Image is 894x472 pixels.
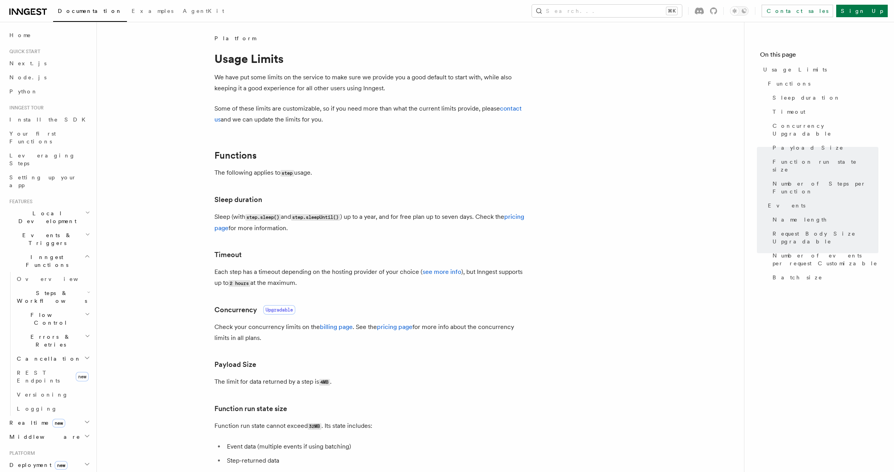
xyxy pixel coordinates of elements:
[6,48,40,55] span: Quick start
[9,131,56,145] span: Your first Functions
[6,272,92,416] div: Inngest Functions
[768,80,810,88] span: Functions
[760,50,878,63] h4: On this page
[263,305,295,315] span: Upgradable
[132,8,173,14] span: Examples
[769,105,878,119] a: Timeout
[225,455,527,466] li: Step-returned data
[228,280,250,287] code: 2 hours
[666,7,677,15] kbd: ⌘K
[769,91,878,105] a: Sleep duration
[76,372,89,381] span: new
[773,230,878,245] span: Request Body Size Upgradable
[14,308,92,330] button: Flow Control
[6,209,85,225] span: Local Development
[214,359,256,370] a: Payload Size
[9,174,77,188] span: Setting up your app
[760,63,878,77] a: Usage Limits
[6,458,92,472] button: Deploymentnew
[58,8,122,14] span: Documentation
[773,252,878,267] span: Number of events per request Customizable
[214,304,295,315] a: ConcurrencyUpgradable
[762,5,833,17] a: Contact sales
[14,311,85,327] span: Flow Control
[773,122,878,138] span: Concurrency Upgradable
[773,108,805,116] span: Timeout
[6,105,44,111] span: Inngest tour
[214,194,262,205] a: Sleep duration
[14,286,92,308] button: Steps & Workflows
[245,214,281,221] code: step.sleep()
[214,376,527,388] p: The limit for data returned by a step is .
[423,268,461,275] a: see more info
[769,249,878,270] a: Number of events per request Customizable
[6,250,92,272] button: Inngest Functions
[773,216,827,223] span: Name length
[769,141,878,155] a: Payload Size
[6,433,80,441] span: Middleware
[214,34,256,42] span: Platform
[6,113,92,127] a: Install the SDK
[769,213,878,227] a: Name length
[6,461,68,469] span: Deployment
[9,74,46,80] span: Node.js
[214,211,527,234] p: Sleep (with and ) up to a year, and for free plan up to seven days. Check the for more information.
[773,94,840,102] span: Sleep duration
[9,31,31,39] span: Home
[6,228,92,250] button: Events & Triggers
[55,461,68,470] span: new
[14,333,85,349] span: Errors & Retries
[769,270,878,284] a: Batch size
[765,198,878,213] a: Events
[14,330,92,352] button: Errors & Retries
[6,450,35,456] span: Platform
[6,419,65,427] span: Realtime
[769,155,878,177] a: Function run state size
[214,52,527,66] h1: Usage Limits
[214,150,257,161] a: Functions
[214,167,527,179] p: The following applies to usage.
[52,419,65,427] span: new
[763,66,827,73] span: Usage Limits
[6,231,85,247] span: Events & Triggers
[14,352,92,366] button: Cancellation
[214,72,527,94] p: We have put some limits on the service to make sure we provide you a good default to start with, ...
[9,60,46,66] span: Next.js
[773,158,878,173] span: Function run state size
[214,322,527,343] p: Check your concurrency limits on the . See the for more info about the concurrency limits in all ...
[17,276,97,282] span: Overview
[225,441,527,452] li: Event data (multiple events if using batching)
[377,323,412,331] a: pricing page
[14,388,92,402] a: Versioning
[214,403,287,414] a: Function run state size
[773,180,878,195] span: Number of Steps per Function
[6,170,92,192] a: Setting up your app
[773,144,844,152] span: Payload Size
[17,392,68,398] span: Versioning
[214,266,527,289] p: Each step has a timeout depending on the hosting provider of your choice ( ), but Inngest support...
[214,420,527,432] p: Function run state cannot exceed . Its state includes:
[14,366,92,388] a: REST Endpointsnew
[6,206,92,228] button: Local Development
[6,84,92,98] a: Python
[6,430,92,444] button: Middleware
[308,423,321,430] code: 32MB
[291,214,340,221] code: step.sleepUntil()
[14,289,87,305] span: Steps & Workflows
[765,77,878,91] a: Functions
[773,274,823,281] span: Batch size
[532,5,682,17] button: Search...⌘K
[6,253,84,269] span: Inngest Functions
[214,249,242,260] a: Timeout
[14,272,92,286] a: Overview
[127,2,178,21] a: Examples
[6,198,32,205] span: Features
[769,119,878,141] a: Concurrency Upgradable
[9,88,38,95] span: Python
[17,406,57,412] span: Logging
[769,227,878,249] a: Request Body Size Upgradable
[6,28,92,42] a: Home
[319,379,330,386] code: 4MB
[280,170,294,177] code: step
[9,116,90,123] span: Install the SDK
